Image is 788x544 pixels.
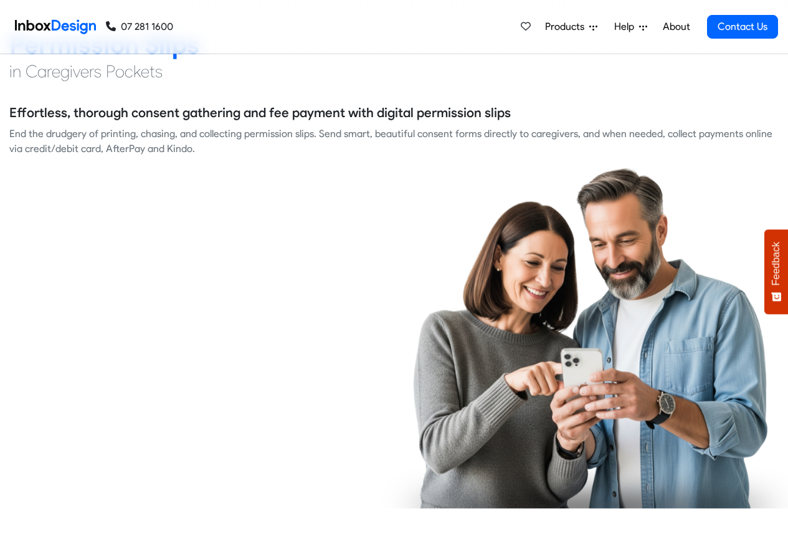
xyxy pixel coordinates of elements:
span: Help [614,19,639,34]
span: Feedback [771,242,782,285]
a: 07 281 1600 [106,19,173,34]
a: Contact Us [707,15,778,39]
a: Help [609,14,652,39]
button: Feedback - Show survey [764,229,788,314]
h4: in Caregivers Pockets [9,60,779,83]
span: Products [545,19,589,34]
a: Products [540,14,602,39]
a: About [659,14,693,39]
h5: Effortless, thorough consent gathering and fee payment with digital permission slips [9,103,511,122]
div: End the drudgery of printing, chasing, and collecting permission slips. Send smart, beautiful con... [9,126,779,156]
